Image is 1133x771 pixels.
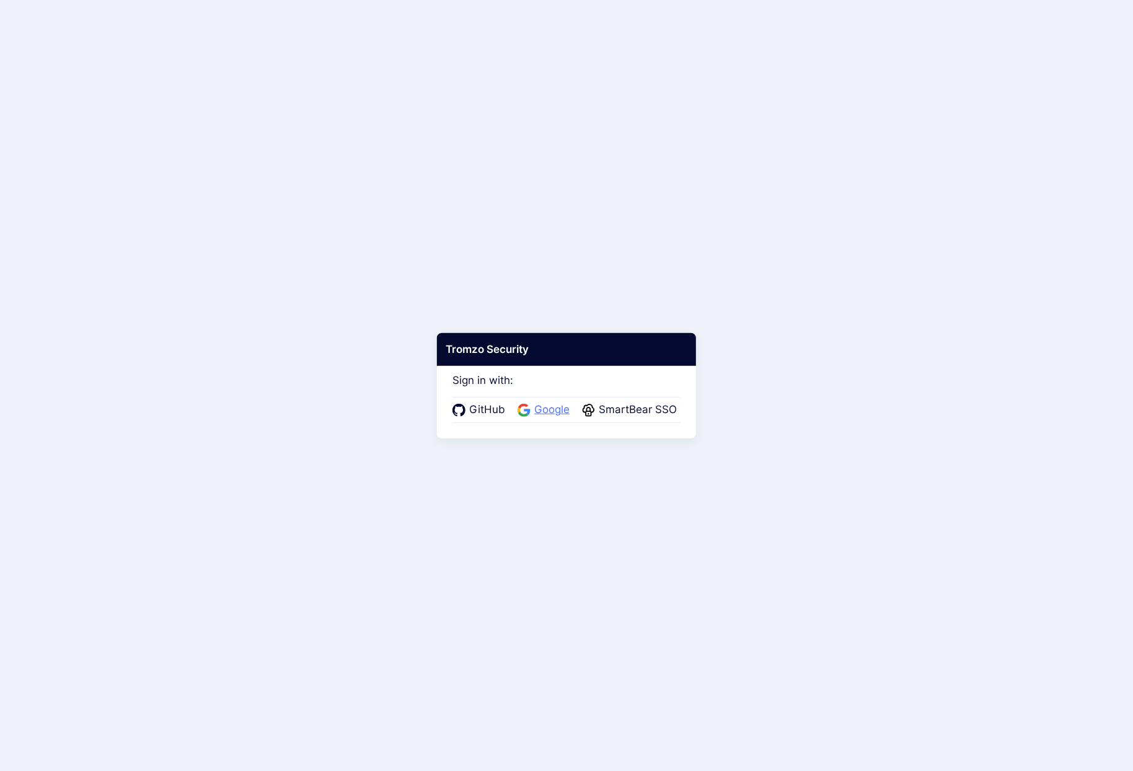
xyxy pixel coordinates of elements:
div: Tromzo Security [437,332,696,366]
a: Google [518,402,573,418]
a: GitHub [452,402,509,418]
span: Google [531,402,573,418]
a: SmartBear SSO [582,402,681,418]
span: GitHub [465,402,509,418]
div: Sign in with: [452,357,681,422]
span: SmartBear SSO [595,402,681,418]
